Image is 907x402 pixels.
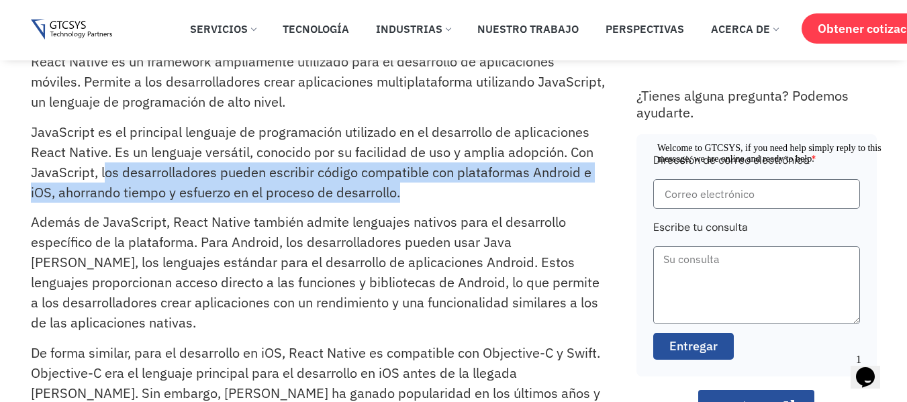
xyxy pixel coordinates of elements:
div: Welcome to GTCSYS, if you need help simply reply to this message, we are online and ready to help. [5,5,247,27]
font: Perspectivas [606,22,684,36]
font: Acerca de [711,22,770,36]
font: Tecnología [283,22,349,36]
font: Industrias [376,22,442,36]
iframe: widget de chat [652,138,894,342]
font: Entregar [669,338,718,354]
a: Nuestro trabajo [467,14,589,44]
span: Welcome to GTCSYS, if you need help simply reply to this message, we are online and ready to help. [5,5,230,26]
img: Logotipo de Gtcsys [31,19,112,40]
font: Servicios [190,22,248,36]
button: Entregar [653,333,734,360]
a: Acerca de [701,14,788,44]
a: Perspectivas [595,14,694,44]
a: Servicios [180,14,266,44]
a: Tecnología [273,14,359,44]
font: Además de JavaScript, React Native también admite lenguajes nativos para el desarrollo específico... [31,213,600,332]
font: ¿Tienes alguna pregunta? Podemos ayudarte. [636,87,849,121]
iframe: widget de chat [851,348,894,389]
font: React Native es un framework ampliamente utilizado para el desarrollo de aplicaciones móviles. Pe... [31,52,605,111]
a: Industrias [366,14,461,44]
font: Nuestro trabajo [477,22,579,36]
font: JavaScript es el principal lenguaje de programación utilizado en el desarrollo de aplicaciones Re... [31,123,593,201]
